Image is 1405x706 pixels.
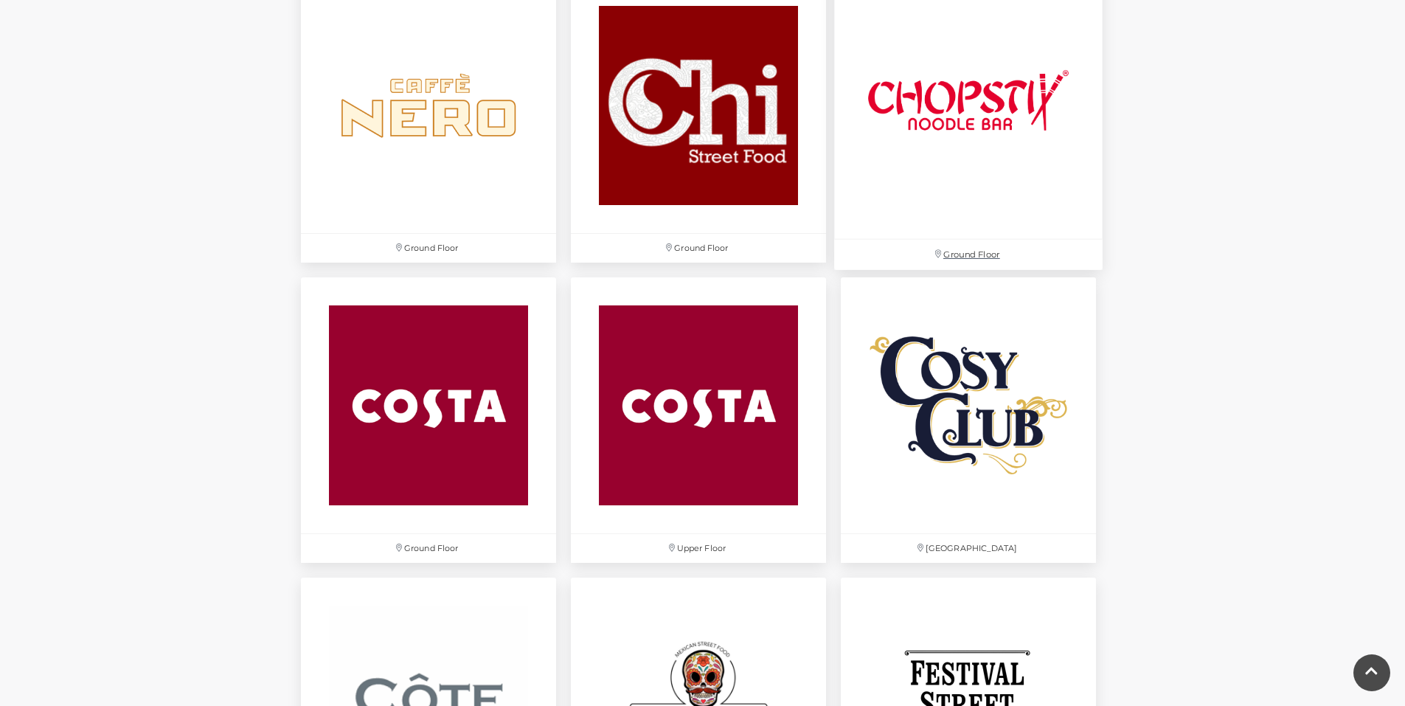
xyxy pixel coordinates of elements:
[834,240,1103,270] p: Ground Floor
[571,234,826,263] p: Ground Floor
[571,534,826,563] p: Upper Floor
[841,534,1096,563] p: [GEOGRAPHIC_DATA]
[301,234,556,263] p: Ground Floor
[294,270,563,570] a: Ground Floor
[301,534,556,563] p: Ground Floor
[833,270,1103,570] a: [GEOGRAPHIC_DATA]
[563,270,833,570] a: Upper Floor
